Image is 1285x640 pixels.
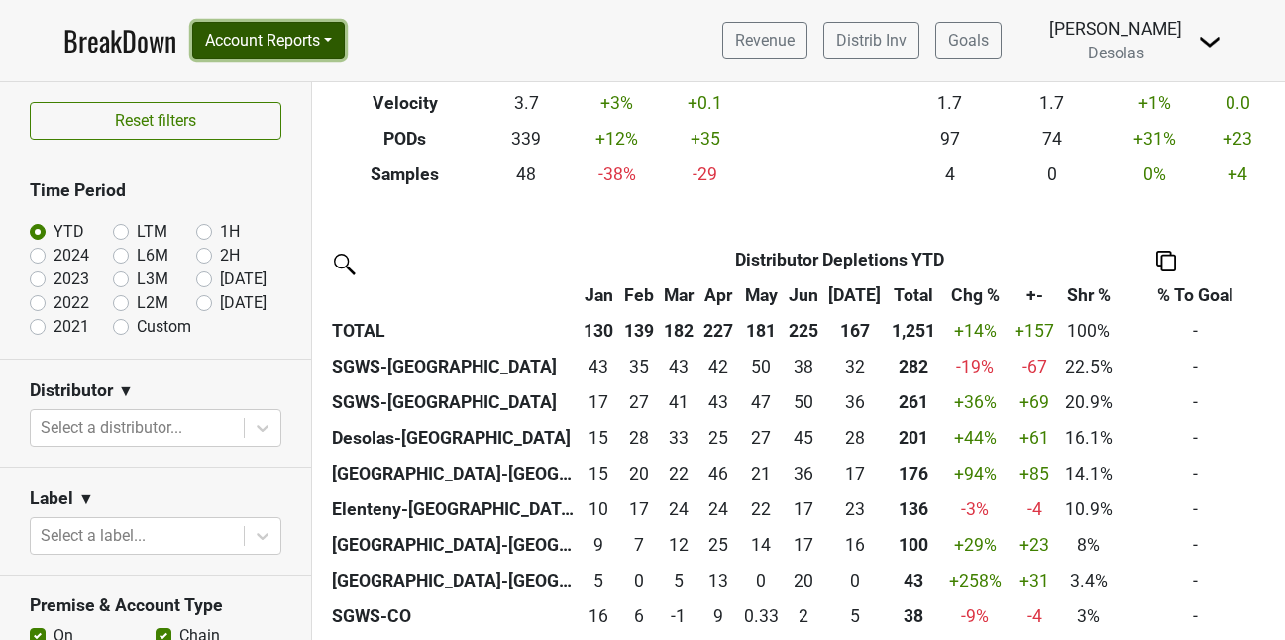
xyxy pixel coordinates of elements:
th: SGWS-CO [327,598,579,634]
div: +69 [1015,389,1055,415]
th: SGWS-[GEOGRAPHIC_DATA] [327,349,579,384]
a: Revenue [722,22,807,59]
td: 0 [823,563,887,598]
div: 16 [828,532,882,558]
th: 100.400 [887,527,941,563]
td: 12.18 [659,527,698,563]
label: 2024 [54,244,89,267]
div: 9 [584,532,614,558]
div: 35 [623,354,654,379]
div: 282 [891,354,935,379]
th: 182 [659,313,698,349]
td: 43 [698,384,738,420]
td: 5 [579,563,618,598]
td: 25.18 [698,527,738,563]
div: 20 [788,568,818,593]
td: 16.1% [1060,420,1119,456]
td: 4 [899,157,1001,192]
div: 9 [703,603,734,629]
th: Samples [327,157,483,192]
div: -4 [1015,603,1055,629]
div: 47 [743,389,779,415]
div: +31 [1015,568,1055,593]
th: SGWS-[GEOGRAPHIC_DATA] [327,384,579,420]
div: 100 [891,532,935,558]
td: 50 [784,384,823,420]
th: [GEOGRAPHIC_DATA]-[GEOGRAPHIC_DATA] [327,456,579,491]
td: +44 % [940,420,1010,456]
td: -19 % [940,349,1010,384]
td: 2.499 [784,598,823,634]
td: 6.167 [619,598,659,634]
td: 3.4% [1060,563,1119,598]
div: 41 [664,389,695,415]
td: 16.5 [823,456,887,491]
div: 5 [584,568,614,593]
td: 16.5 [784,491,823,527]
td: 40.667 [659,384,698,420]
label: LTM [137,220,167,244]
td: 0 % [1103,157,1205,192]
td: 49.501 [738,349,783,384]
label: Custom [137,315,191,339]
td: 47.167 [738,384,783,420]
div: 43 [664,354,695,379]
h3: Label [30,488,73,509]
div: 50 [743,354,779,379]
th: 227 [698,313,738,349]
td: +94 % [940,456,1010,491]
th: &nbsp;: activate to sort column ascending [327,277,579,313]
div: 22 [743,496,779,522]
div: 17 [788,532,818,558]
div: 27 [743,425,779,451]
div: 0.33 [743,603,779,629]
th: 37.667 [887,598,941,634]
td: 1.7 [899,85,1001,121]
td: 100% [1060,313,1119,349]
th: % To Goal: activate to sort column ascending [1118,277,1273,313]
td: 17.01 [784,527,823,563]
td: -3 % [940,491,1010,527]
td: 0 [738,563,783,598]
td: 34.672 [619,349,659,384]
div: 27 [623,389,654,415]
div: 5 [664,568,695,593]
div: +23 [1015,532,1055,558]
div: 20 [623,461,654,486]
span: ▼ [78,487,94,511]
td: 22.5% [1060,349,1119,384]
div: 43 [703,389,734,415]
td: 8% [1060,527,1119,563]
td: 0 [619,563,659,598]
th: Total: activate to sort column ascending [887,277,941,313]
span: +14% [954,321,997,341]
div: 36 [828,389,882,415]
td: -29 [665,157,746,192]
div: 50 [788,389,818,415]
div: 0 [743,568,779,593]
div: 36 [788,461,818,486]
td: - [1118,491,1273,527]
td: +35 [665,121,746,157]
label: [DATE] [220,291,267,315]
td: +23 [1206,121,1270,157]
td: 24 [659,491,698,527]
td: 44.839 [784,420,823,456]
td: +3 % [569,85,665,121]
th: May: activate to sort column ascending [738,277,783,313]
div: +61 [1015,425,1055,451]
td: +31 % [1103,121,1205,157]
td: 14.01 [738,527,783,563]
div: 12 [664,532,695,558]
div: 7 [623,532,654,558]
div: +85 [1015,461,1055,486]
td: 27.338 [738,420,783,456]
td: 20.9% [1060,384,1119,420]
div: 14 [743,532,779,558]
span: +157 [1015,321,1054,341]
td: 15.85 [823,527,887,563]
th: +-: activate to sort column ascending [1010,277,1059,313]
th: 281.830 [887,349,941,384]
img: Dropdown Menu [1198,30,1222,53]
div: -1 [664,603,695,629]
